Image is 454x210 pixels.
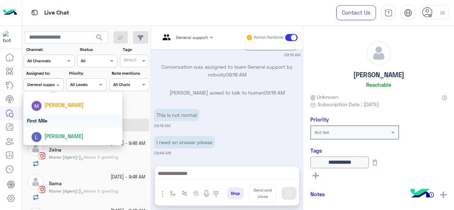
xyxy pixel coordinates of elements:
[254,35,284,40] small: Human Handover
[154,63,300,78] p: Conversation was assigned to team General support by nobody
[44,133,83,139] span: [PERSON_NAME]
[158,189,167,198] img: send attachment
[28,140,44,156] img: defaultAdmin.png
[310,93,338,101] span: Unknown
[111,174,145,181] small: [DATE] - 9:48 AM
[202,189,211,198] img: send voice note
[28,174,44,190] img: defaultAdmin.png
[69,70,106,76] label: Priority
[91,31,108,46] button: search
[26,70,63,76] label: Assigned to:
[49,188,77,194] span: Marex (Agent)
[23,92,123,145] ng-dropdown-panel: Options list
[249,184,276,203] button: Send and close
[179,188,190,199] button: Trigger scenario
[170,191,176,196] img: select flow
[176,35,208,40] span: General support
[154,123,170,129] small: 09:18 AM
[32,101,41,111] img: ACg8ocJ5kWkbDFwHhE1-NCdHlUdL0Moenmmb7xp8U7RIpZhCQ1Zz3Q=s96-c
[264,90,285,96] span: 09:18 AM
[30,8,39,17] img: tab
[213,191,219,197] img: make a call
[154,89,300,96] p: [PERSON_NAME] asked to talk to human
[26,46,74,53] label: Channel:
[154,136,215,148] p: 12/10/2025, 9:46 AM
[123,57,137,65] div: Select
[78,188,118,194] span: Marex E greeting
[111,140,145,147] small: [DATE] - 9:48 AM
[310,147,447,154] h6: Tags
[32,132,41,142] img: ACg8ocLxj1lath83c5k7cGdWzRGclN4FsCma8sqdNRwyXQ4q8Hx34w=s96-c
[78,154,118,160] span: Marex E greeting
[384,9,393,17] img: tab
[381,5,395,20] a: tab
[226,72,247,78] span: 09:18 AM
[123,46,149,53] label: Tags
[154,150,171,156] small: 09:46 AM
[49,147,61,153] h5: Zeina
[154,109,199,121] p: 12/10/2025, 9:18 AM
[49,154,77,160] span: Marex (Agent)
[310,191,325,197] h6: Notes
[38,152,45,159] img: Instagram
[310,116,329,123] h6: Priority
[3,5,17,20] img: Logo
[112,70,148,76] label: Note mentions
[438,8,447,17] img: profile
[23,114,123,127] div: First Mile
[286,190,293,197] img: send message
[336,5,376,20] a: Contact Us
[167,188,179,199] button: select flow
[367,41,391,65] img: defaultAdmin.png
[315,130,329,135] b: Not Set
[353,71,404,79] h5: [PERSON_NAME]
[49,181,62,187] h5: Sama
[182,191,187,196] img: Trigger scenario
[440,192,447,198] img: add
[80,46,116,53] label: Status
[95,33,104,42] span: search
[44,102,83,108] span: [PERSON_NAME]
[160,34,173,46] img: teams.png
[190,188,202,199] button: create order
[3,31,16,44] img: 317874714732967
[49,188,78,194] b: :
[193,191,199,196] img: create order
[49,154,78,160] b: :
[404,9,412,17] img: tab
[38,186,45,193] img: Instagram
[408,182,433,206] img: hulul-logo.png
[317,101,379,108] span: Subscription Date : [DATE]
[366,81,391,88] h6: Reachable
[227,187,244,199] button: Drop
[44,8,69,18] p: Live Chat
[284,52,300,58] small: 09:18 AM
